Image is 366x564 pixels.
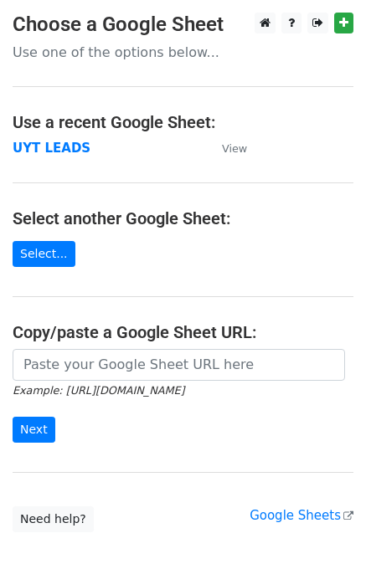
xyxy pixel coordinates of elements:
a: UYT LEADS [13,141,90,156]
input: Next [13,417,55,443]
a: Google Sheets [250,508,353,523]
a: Need help? [13,506,94,532]
h4: Copy/paste a Google Sheet URL: [13,322,353,342]
input: Paste your Google Sheet URL here [13,349,345,381]
small: View [222,142,247,155]
p: Use one of the options below... [13,44,353,61]
small: Example: [URL][DOMAIN_NAME] [13,384,184,397]
a: View [205,141,247,156]
h4: Select another Google Sheet: [13,208,353,228]
h3: Choose a Google Sheet [13,13,353,37]
h4: Use a recent Google Sheet: [13,112,353,132]
a: Select... [13,241,75,267]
